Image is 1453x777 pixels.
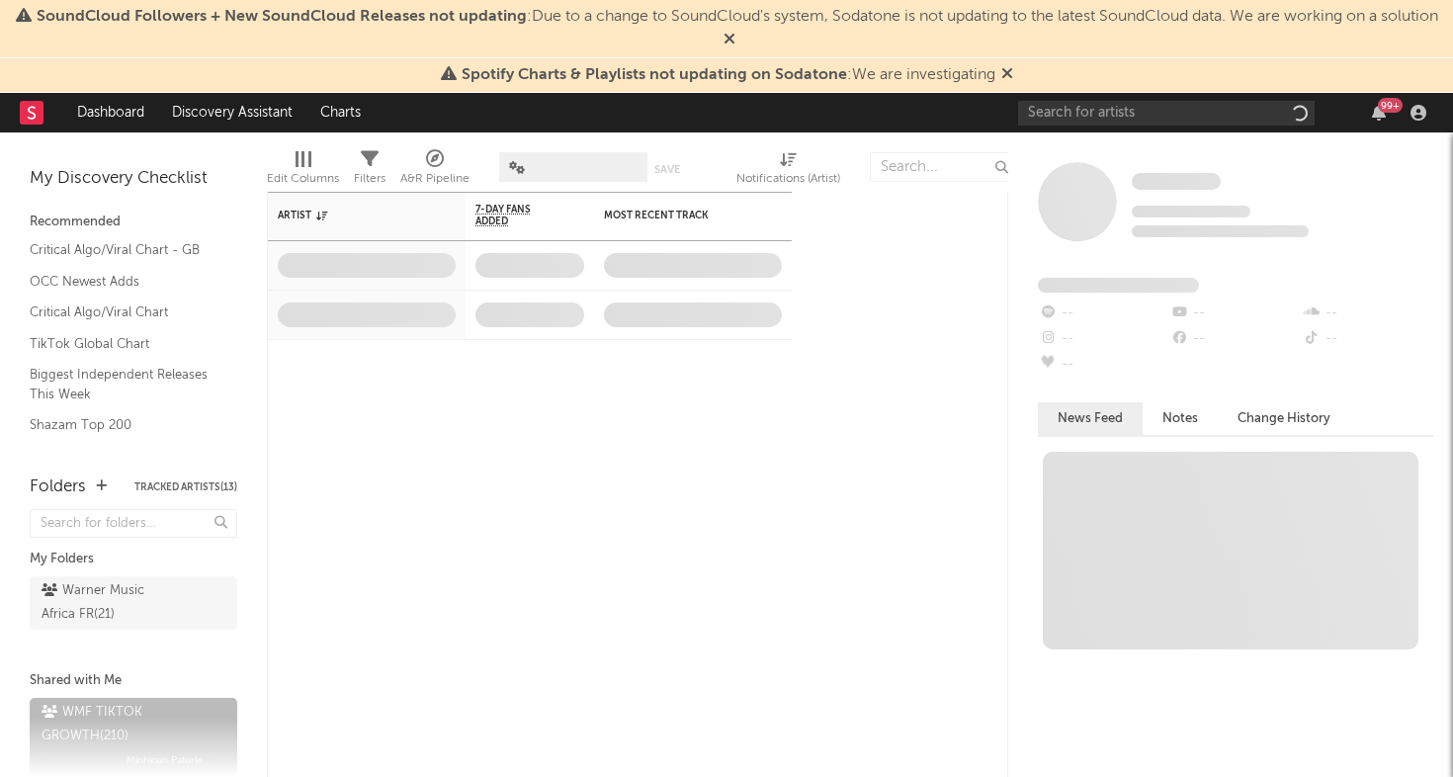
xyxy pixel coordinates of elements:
[1302,301,1433,326] div: --
[30,364,217,404] a: Biggest Independent Releases This Week
[30,548,237,571] div: My Folders
[1038,402,1143,435] button: News Feed
[1038,352,1169,378] div: --
[30,302,217,323] a: Critical Algo/Viral Chart
[37,9,1438,25] span: : Due to a change to SoundCloud's system, Sodatone is not updating to the latest SoundCloud data....
[63,93,158,132] a: Dashboard
[1169,326,1301,352] div: --
[30,669,237,693] div: Shared with Me
[1302,326,1433,352] div: --
[462,67,847,83] span: Spotify Charts & Playlists not updating on Sodatone
[1018,101,1315,126] input: Search for artists
[134,482,237,492] button: Tracked Artists(13)
[1132,225,1309,237] span: 0 fans last week
[30,414,217,436] a: Shazam Top 200
[354,142,385,200] div: Filters
[736,167,840,191] div: Notifications (Artist)
[267,142,339,200] div: Edit Columns
[1001,67,1013,83] span: Dismiss
[354,167,385,191] div: Filters
[736,142,840,200] div: Notifications (Artist)
[30,167,237,191] div: My Discovery Checklist
[1038,278,1199,293] span: Fans Added by Platform
[654,164,680,175] button: Save
[127,748,203,772] span: Minhloan Paturle
[306,93,375,132] a: Charts
[37,9,527,25] span: SoundCloud Followers + New SoundCloud Releases not updating
[30,698,237,775] a: WMF TIKTOK GROWTH(210)Minhloan Paturle
[267,167,339,191] div: Edit Columns
[30,576,237,630] a: Warner Music Africa FR(21)
[42,701,220,748] div: WMF TIKTOK GROWTH ( 210 )
[1169,301,1301,326] div: --
[30,211,237,234] div: Recommended
[400,142,470,200] div: A&R Pipeline
[1038,326,1169,352] div: --
[30,333,217,355] a: TikTok Global Chart
[724,33,735,48] span: Dismiss
[475,204,555,227] span: 7-Day Fans Added
[30,239,217,261] a: Critical Algo/Viral Chart - GB
[462,67,995,83] span: : We are investigating
[1378,98,1403,113] div: 99 +
[870,152,1018,182] input: Search...
[30,475,86,499] div: Folders
[158,93,306,132] a: Discovery Assistant
[1038,301,1169,326] div: --
[30,509,237,538] input: Search for folders...
[604,210,752,221] div: Most Recent Track
[1372,105,1386,121] button: 99+
[42,579,181,627] div: Warner Music Africa FR ( 21 )
[1143,402,1218,435] button: Notes
[400,167,470,191] div: A&R Pipeline
[1218,402,1350,435] button: Change History
[1132,172,1221,192] a: Some Artist
[1132,206,1250,217] span: Tracking Since: [DATE]
[30,271,217,293] a: OCC Newest Adds
[278,210,426,221] div: Artist
[1132,173,1221,190] span: Some Artist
